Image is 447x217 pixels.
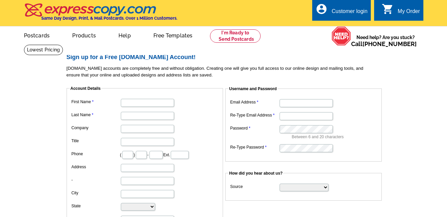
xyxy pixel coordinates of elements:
span: Call [351,40,417,47]
p: Between 6 and 20 characters [292,134,378,140]
label: Re-Type Email Address [230,112,279,118]
a: Help [108,27,141,43]
a: Products [62,27,107,43]
label: Re-Type Password [230,144,279,150]
label: - [72,177,120,183]
img: help [332,26,351,46]
label: Email Address [230,99,279,105]
label: Company [72,125,120,131]
label: Last Name [72,112,120,118]
label: First Name [72,99,120,105]
a: shopping_cart My Order [382,7,420,16]
dd: ( ) - Ext. [70,149,220,160]
h4: Same Day Design, Print, & Mail Postcards. Over 1 Million Customers. [41,16,177,21]
legend: How did you hear about us? [229,170,284,176]
label: Source [230,184,279,190]
a: [PHONE_NUMBER] [362,40,417,47]
label: State [72,203,120,209]
div: My Order [398,8,420,18]
a: Same Day Design, Print, & Mail Postcards. Over 1 Million Customers. [24,8,177,21]
p: [DOMAIN_NAME] accounts are completely free and without obligation. Creating one will give you ful... [67,65,386,78]
a: Postcards [13,27,61,43]
label: Phone [72,151,120,157]
i: account_circle [316,3,328,15]
label: Address [72,164,120,170]
div: Customer login [332,8,367,18]
span: Need help? Are you stuck? [351,34,420,47]
legend: Account Details [70,85,102,91]
h2: Sign up for a Free [DOMAIN_NAME] Account! [67,54,386,61]
a: account_circle Customer login [316,7,367,16]
label: City [72,190,120,196]
label: Password [230,125,279,131]
a: Free Templates [143,27,203,43]
label: Title [72,138,120,144]
legend: Username and Password [229,86,278,92]
i: shopping_cart [382,3,394,15]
